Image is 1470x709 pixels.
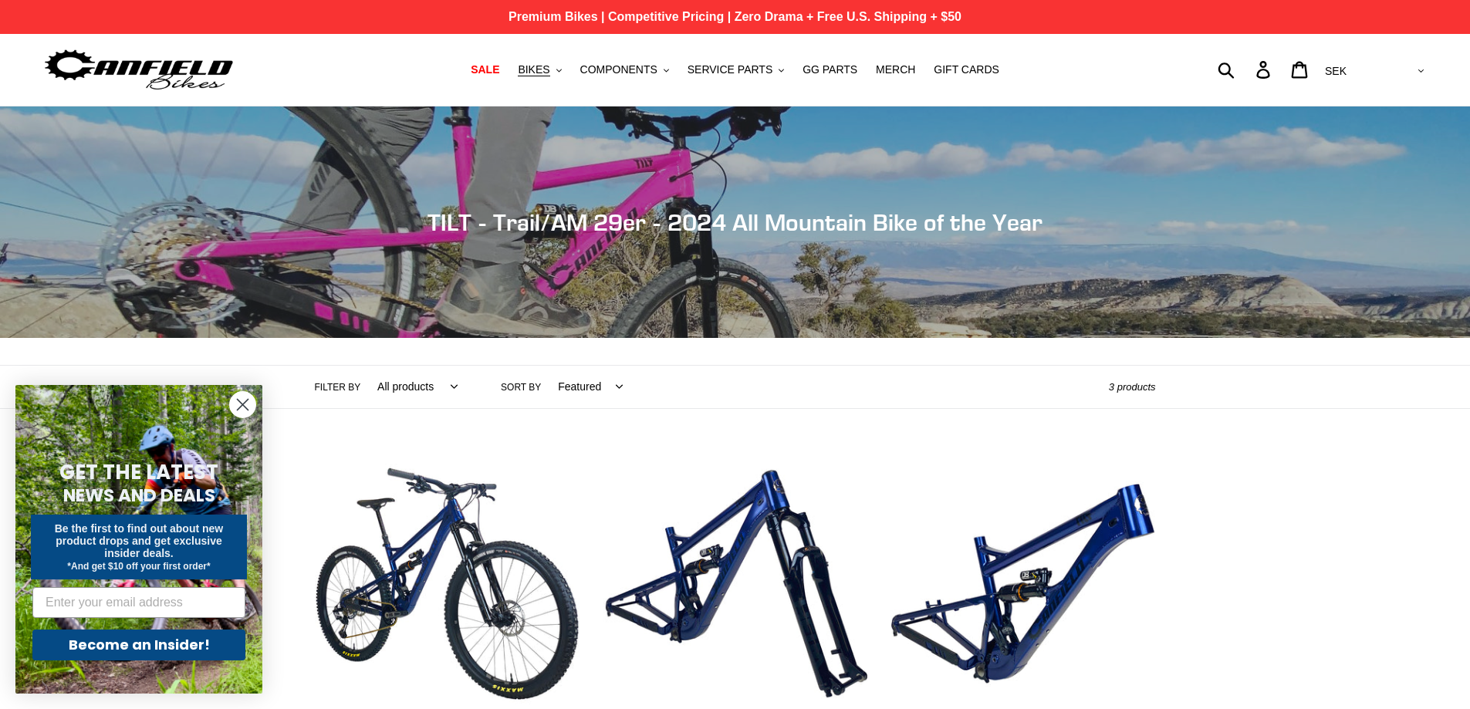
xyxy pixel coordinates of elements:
[510,59,569,80] button: BIKES
[59,458,218,486] span: GET THE LATEST
[471,63,499,76] span: SALE
[55,522,224,559] span: Be the first to find out about new product drops and get exclusive insider deals.
[573,59,677,80] button: COMPONENTS
[934,63,999,76] span: GIFT CARDS
[42,46,235,94] img: Canfield Bikes
[32,630,245,660] button: Become an Insider!
[229,391,256,418] button: Close dialog
[803,63,857,76] span: GG PARTS
[63,483,215,508] span: NEWS AND DEALS
[501,380,541,394] label: Sort by
[580,63,657,76] span: COMPONENTS
[518,63,549,76] span: BIKES
[67,561,210,572] span: *And get $10 off your first order*
[427,208,1043,236] span: TILT - Trail/AM 29er - 2024 All Mountain Bike of the Year
[688,63,772,76] span: SERVICE PARTS
[926,59,1007,80] a: GIFT CARDS
[1109,381,1156,393] span: 3 products
[795,59,865,80] a: GG PARTS
[680,59,792,80] button: SERVICE PARTS
[868,59,923,80] a: MERCH
[876,63,915,76] span: MERCH
[1226,52,1266,86] input: Search
[315,380,361,394] label: Filter by
[463,59,507,80] a: SALE
[32,587,245,618] input: Enter your email address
